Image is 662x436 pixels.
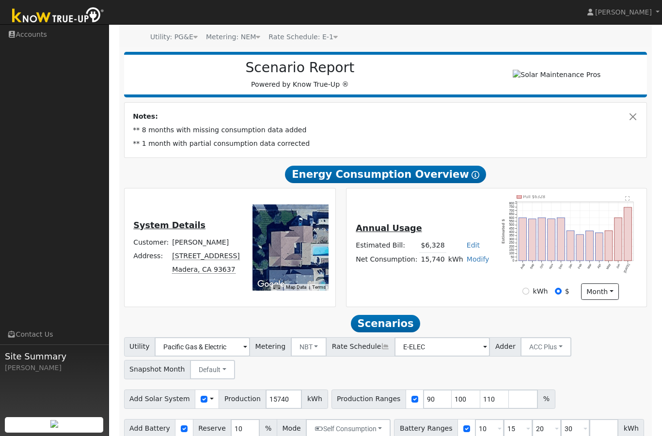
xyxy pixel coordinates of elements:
[522,288,529,295] input: kWh
[326,337,395,357] span: Rate Schedule
[255,278,287,291] img: Google
[533,286,548,296] label: kWh
[509,244,515,248] text: 200
[513,70,600,80] img: Solar Maintenance Pros
[509,219,515,222] text: 550
[489,337,521,357] span: Adder
[549,263,554,269] text: Nov
[351,315,420,332] span: Scenarios
[132,249,171,263] td: Address:
[565,286,569,296] label: $
[519,218,527,261] rect: onclick=""
[285,166,486,183] span: Energy Consumption Overview
[509,251,515,255] text: 100
[301,389,328,409] span: kWh
[419,252,446,266] td: 15,740
[509,212,515,216] text: 650
[133,112,158,120] strong: Notes:
[538,218,546,261] rect: onclick=""
[171,235,242,249] td: [PERSON_NAME]
[511,255,515,258] text: 50
[628,111,638,122] button: Close
[606,263,612,270] text: May
[190,360,235,379] button: Default
[586,231,594,261] rect: onclick=""
[131,124,640,137] td: ** 8 months with missing consumption data added
[537,389,555,409] span: %
[124,360,191,379] span: Snapshot Month
[354,252,419,266] td: Net Consumption:
[268,33,338,41] span: Alias: HETOUC
[520,337,571,357] button: ACC Plus
[467,255,489,263] a: Modify
[577,263,583,269] text: Feb
[472,171,479,179] i: Show Help
[133,220,205,230] u: System Details
[124,389,196,409] span: Add Solar System
[273,284,280,291] button: Keyboard shortcuts
[394,337,490,357] input: Select a Rate Schedule
[548,218,555,260] rect: onclick=""
[509,205,515,208] text: 750
[509,226,515,230] text: 450
[529,218,536,260] rect: onclick=""
[419,239,446,253] td: $6,328
[624,207,632,261] rect: onclick=""
[587,263,592,269] text: Mar
[356,223,422,233] u: Annual Usage
[134,60,466,76] h2: Scenario Report
[502,219,506,244] text: Estimated $
[7,5,109,27] img: Know True-Up
[155,337,250,357] input: Select a Utility
[286,284,306,291] button: Map Data
[513,259,515,262] text: 0
[523,194,546,199] text: Pull $6328
[567,231,575,261] rect: onclick=""
[529,263,535,269] text: Sep
[509,237,515,240] text: 300
[331,389,406,409] span: Production Ranges
[568,263,573,269] text: Jan
[595,8,652,16] span: [PERSON_NAME]
[354,239,419,253] td: Estimated Bill:
[509,241,515,244] text: 250
[509,248,515,251] text: 150
[596,233,603,260] rect: onclick=""
[206,32,260,42] div: Metering: NEM
[605,231,613,261] rect: onclick=""
[291,337,327,357] button: NBT
[509,230,515,234] text: 400
[124,337,156,357] span: Utility
[539,263,545,268] text: Oct
[219,389,266,409] span: Production
[509,208,515,212] text: 700
[509,202,515,205] text: 800
[5,363,104,373] div: [PERSON_NAME]
[558,263,563,269] text: Dec
[576,234,584,261] rect: onclick=""
[626,195,630,200] text: 
[150,32,198,42] div: Utility: PG&E
[509,223,515,226] text: 500
[446,252,465,266] td: kWh
[250,337,291,357] span: Metering
[50,420,58,428] img: retrieve
[597,263,602,269] text: Apr
[615,263,621,269] text: Jun
[581,283,619,300] button: month
[509,234,515,237] text: 350
[615,218,622,261] rect: onclick=""
[623,263,631,273] text: [DATE]
[5,350,104,363] span: Site Summary
[312,284,326,290] a: Terms (opens in new tab)
[131,137,640,151] td: ** 1 month with partial consumption data corrected
[132,235,171,249] td: Customer:
[520,263,526,269] text: Aug
[555,288,562,295] input: $
[557,218,565,261] rect: onclick=""
[467,241,480,249] a: Edit
[509,216,515,219] text: 600
[129,60,472,90] div: Powered by Know True-Up ®
[255,278,287,291] a: Open this area in Google Maps (opens a new window)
